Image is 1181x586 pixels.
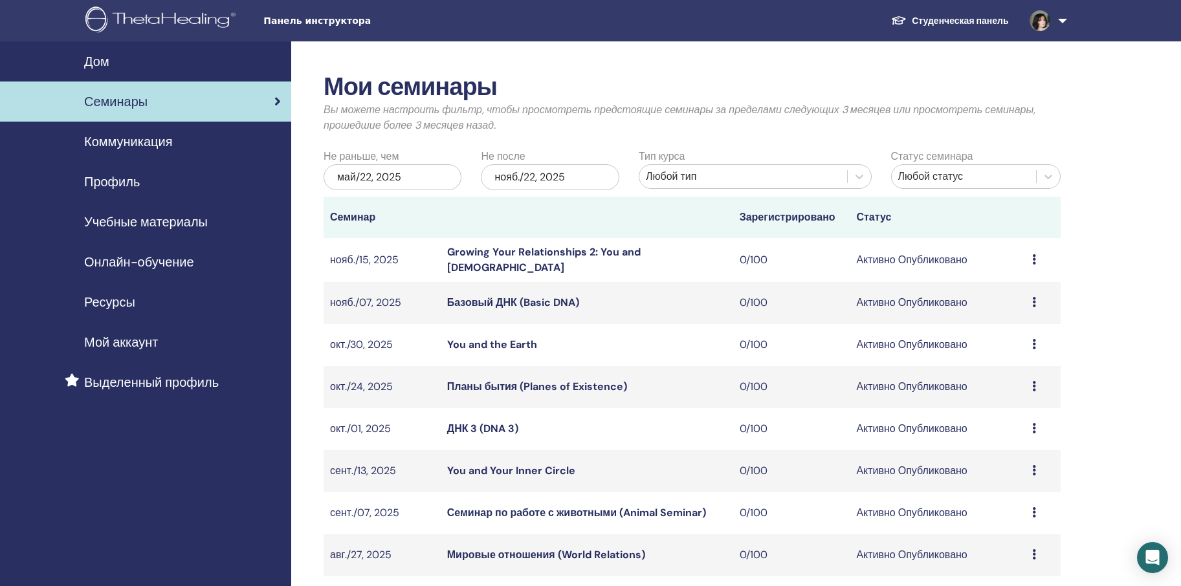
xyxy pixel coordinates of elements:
label: Тип курса [639,149,685,164]
td: Активно Опубликовано [850,450,1025,492]
div: Любой тип [646,169,841,184]
label: Не раньше, чем [324,149,399,164]
a: Планы бытия (Planes of Existence) [447,380,627,393]
td: Активно Опубликовано [850,238,1025,282]
td: 0/100 [733,534,850,576]
img: graduation-cap-white.svg [891,15,907,26]
td: сент./07, 2025 [324,492,441,534]
div: Любой статус [898,169,1030,184]
a: You and the Earth [447,338,537,351]
span: Семинары [84,92,148,111]
td: Активно Опубликовано [850,282,1025,324]
a: You and Your Inner Circle [447,464,575,477]
td: 0/100 [733,282,850,324]
th: Статус [850,197,1025,238]
td: 0/100 [733,450,850,492]
td: Активно Опубликовано [850,408,1025,450]
td: Активно Опубликовано [850,366,1025,408]
span: Профиль [84,172,140,191]
span: Мой аккаунт [84,332,158,352]
img: logo.png [85,6,240,36]
a: Мировые отношения (World Relations) [447,548,645,561]
span: Учебные материалы [84,212,208,232]
td: нояб./15, 2025 [324,238,441,282]
label: Не после [481,149,525,164]
img: default.jpg [1030,10,1050,31]
td: окт./24, 2025 [324,366,441,408]
td: 0/100 [733,408,850,450]
td: окт./30, 2025 [324,324,441,366]
td: Активно Опубликовано [850,534,1025,576]
a: Базовый ДНК (Basic DNA) [447,296,579,309]
th: Семинар [324,197,441,238]
div: нояб./22, 2025 [481,164,619,190]
td: 0/100 [733,366,850,408]
td: 0/100 [733,238,850,282]
div: май/22, 2025 [324,164,461,190]
td: Активно Опубликовано [850,492,1025,534]
span: Онлайн-обучение [84,252,194,272]
td: авг./27, 2025 [324,534,441,576]
td: Активно Опубликовано [850,324,1025,366]
td: нояб./07, 2025 [324,282,441,324]
a: Growing Your Relationships 2: You and [DEMOGRAPHIC_DATA] [447,245,641,274]
td: 0/100 [733,492,850,534]
span: Панель инструктора [263,14,458,28]
span: Коммуникация [84,132,172,151]
a: ДНК 3 (DNA 3) [447,422,519,435]
h2: Мои семинары [324,72,1061,102]
span: Дом [84,52,109,71]
a: Студенческая панель [881,9,1019,33]
td: окт./01, 2025 [324,408,441,450]
p: Вы можете настроить фильтр, чтобы просмотреть предстоящие семинары за пределами следующих 3 месяц... [324,102,1061,133]
div: Open Intercom Messenger [1137,542,1168,573]
span: Ресурсы [84,292,135,312]
label: Статус семинара [891,149,973,164]
a: Семинар по работе с животными (Animal Seminar) [447,506,706,519]
td: 0/100 [733,324,850,366]
th: Зарегистрировано [733,197,850,238]
span: Выделенный профиль [84,373,219,392]
td: сент./13, 2025 [324,450,441,492]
